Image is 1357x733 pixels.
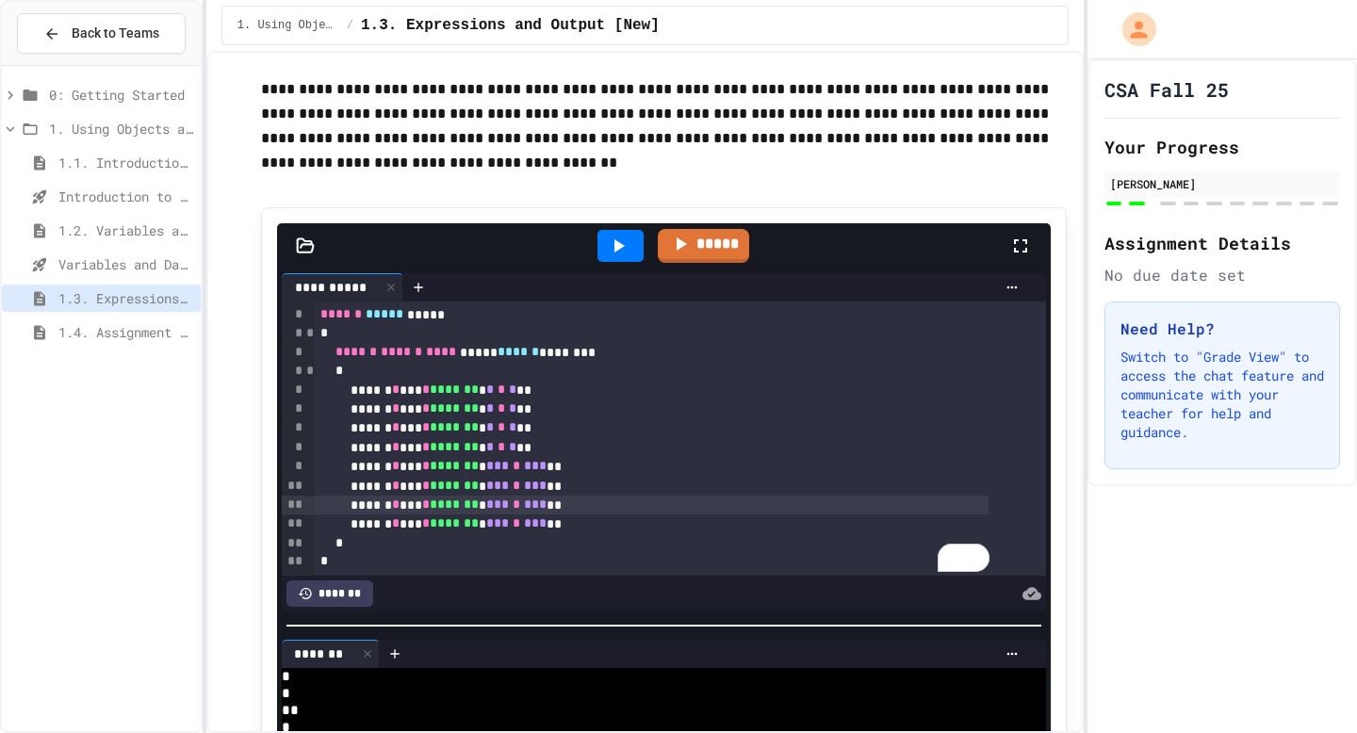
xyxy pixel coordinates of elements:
[72,24,159,43] span: Back to Teams
[1120,318,1324,340] h3: Need Help?
[315,301,1046,576] div: To enrich screen reader interactions, please activate Accessibility in Grammarly extension settings
[49,85,193,105] span: 0: Getting Started
[17,13,186,54] button: Back to Teams
[1104,76,1229,103] h1: CSA Fall 25
[58,322,193,342] span: 1.4. Assignment and Input
[361,14,660,37] span: 1.3. Expressions and Output [New]
[58,220,193,240] span: 1.2. Variables and Data Types
[1104,264,1340,286] div: No due date set
[49,119,193,138] span: 1. Using Objects and Methods
[1103,8,1161,51] div: My Account
[237,18,339,33] span: 1. Using Objects and Methods
[58,288,193,308] span: 1.3. Expressions and Output [New]
[58,187,193,206] span: Introduction to Algorithms, Programming, and Compilers
[347,18,353,33] span: /
[1104,134,1340,160] h2: Your Progress
[1110,175,1334,192] div: [PERSON_NAME]
[1120,348,1324,442] p: Switch to "Grade View" to access the chat feature and communicate with your teacher for help and ...
[58,153,193,172] span: 1.1. Introduction to Algorithms, Programming, and Compilers
[1104,230,1340,256] h2: Assignment Details
[58,254,193,274] span: Variables and Data Types - Quiz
